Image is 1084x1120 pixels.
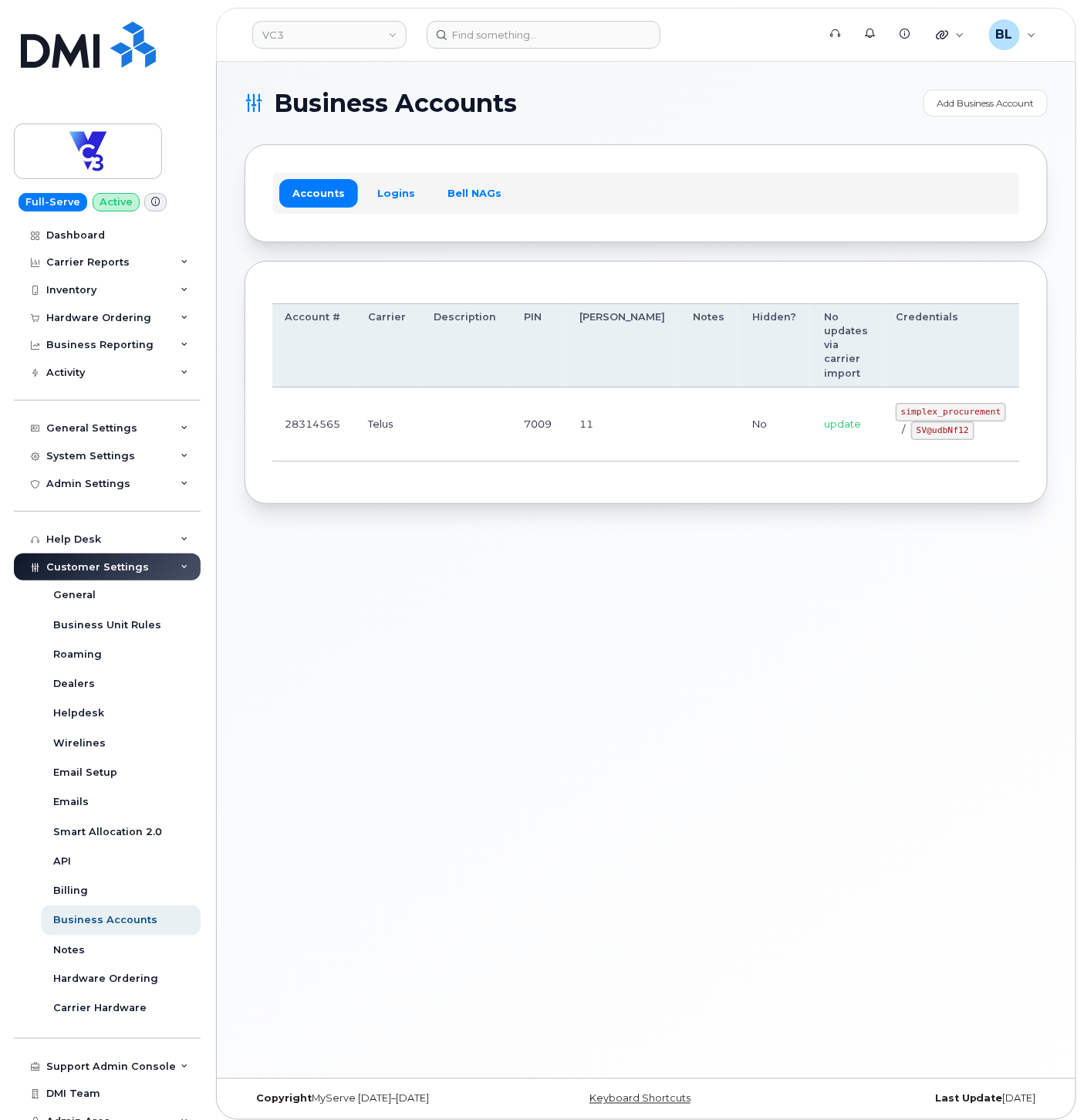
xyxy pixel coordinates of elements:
th: No updates via carrier import [810,303,882,387]
a: Add Business Account [924,90,1048,117]
span: update [824,418,861,430]
td: 7009 [510,387,566,462]
th: PIN [510,303,566,387]
a: Logins [364,179,428,207]
th: Hidden? [738,303,810,387]
code: SV@udbNf12 [911,421,974,440]
div: [DATE] [780,1093,1048,1105]
th: Credentials [882,303,1020,387]
td: 28314565 [271,387,354,462]
a: Keyboard Shortcuts [589,1093,691,1105]
a: Bell NAGs [434,179,515,207]
span: / [902,423,905,435]
iframe: Messenger Launcher [1017,1053,1072,1108]
div: MyServe [DATE]–[DATE] [245,1093,512,1105]
th: Description [420,303,510,387]
th: [PERSON_NAME] [566,303,679,387]
td: 11 [566,387,679,462]
code: simplex_procurement [896,403,1006,421]
th: Account # [271,303,354,387]
span: Business Accounts [274,92,517,115]
th: Notes [679,303,738,387]
td: No [738,387,810,462]
strong: Last Update [935,1093,1003,1105]
a: Accounts [279,179,358,207]
td: Telus [354,387,420,462]
th: Carrier [354,303,420,387]
strong: Copyright [256,1093,312,1105]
